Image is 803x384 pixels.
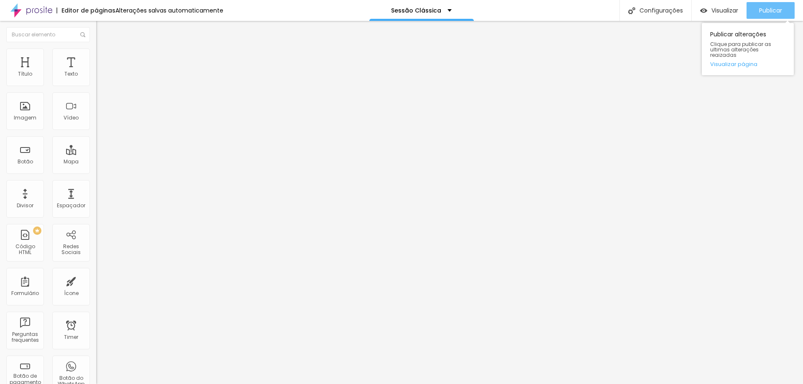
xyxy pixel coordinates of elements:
div: Timer [64,334,78,340]
a: Visualizar página [710,61,785,67]
div: Publicar alterações [702,23,794,75]
div: Código HTML [8,244,41,256]
div: Título [18,71,32,77]
div: Espaçador [57,203,85,209]
button: Publicar [747,2,795,19]
span: Clique para publicar as ultimas alterações reaizadas [710,41,785,58]
img: view-1.svg [700,7,707,14]
div: Divisor [17,203,33,209]
div: Imagem [14,115,36,121]
span: Publicar [759,7,782,14]
div: Vídeo [64,115,79,121]
button: Visualizar [692,2,747,19]
div: Alterações salvas automaticamente [115,8,223,13]
input: Buscar elemento [6,27,90,42]
div: Formulário [11,290,39,296]
div: Ícone [64,290,79,296]
p: Sessão Clássica [391,8,441,13]
iframe: Editor [96,21,803,384]
div: Redes Sociais [54,244,87,256]
div: Texto [64,71,78,77]
div: Mapa [64,159,79,165]
img: Icone [80,32,85,37]
div: Editor de páginas [56,8,115,13]
span: Visualizar [711,7,738,14]
div: Perguntas frequentes [8,331,41,343]
div: Botão [18,159,33,165]
img: Icone [628,7,635,14]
